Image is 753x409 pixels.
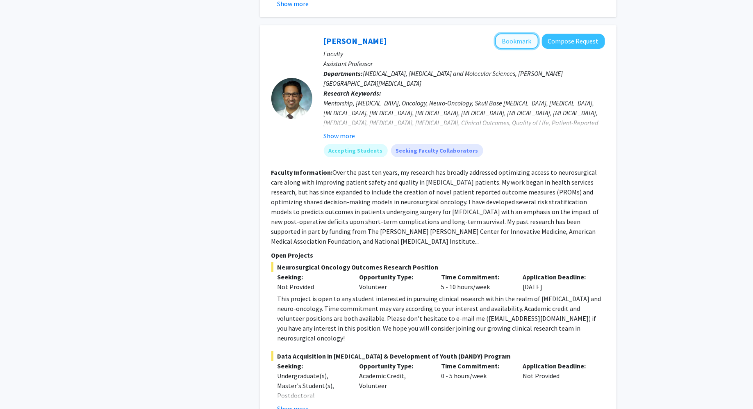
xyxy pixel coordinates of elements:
a: [PERSON_NAME] [324,36,387,46]
span: Neurosurgical Oncology Outcomes Research Position [271,262,605,272]
button: Add Raj Mukherjee to Bookmarks [495,33,539,49]
p: Application Deadline: [523,272,593,282]
b: Research Keywords: [324,89,382,97]
p: Open Projects [271,250,605,260]
p: Application Deadline: [523,361,593,371]
div: Mentorship, [MEDICAL_DATA], Oncology, Neuro-Oncology, Skull Base [MEDICAL_DATA], [MEDICAL_DATA], ... [324,98,605,157]
b: Departments: [324,69,363,78]
b: Faculty Information: [271,168,333,176]
div: This project is open to any student interested in pursuing clinical research within the realm of ... [278,294,605,343]
button: Compose Request to Raj Mukherjee [542,34,605,49]
span: Data Acquisition in [MEDICAL_DATA] & Development of Youth (DANDY) Program [271,351,605,361]
mat-chip: Seeking Faculty Collaborators [391,144,483,157]
div: 5 - 10 hours/week [435,272,517,292]
span: [MEDICAL_DATA], [MEDICAL_DATA] and Molecular Sciences, [PERSON_NAME][GEOGRAPHIC_DATA][MEDICAL_DATA] [324,69,563,87]
mat-chip: Accepting Students [324,144,388,157]
div: Not Provided [278,282,347,292]
p: Faculty [324,49,605,59]
div: Volunteer [353,272,435,292]
p: Opportunity Type: [359,361,429,371]
button: Show more [324,131,355,141]
iframe: Chat [6,372,35,403]
p: Assistant Professor [324,59,605,69]
p: Opportunity Type: [359,272,429,282]
fg-read-more: Over the past ten years, my research has broadly addressed optimizing access to neurosurgical car... [271,168,599,245]
p: Seeking: [278,361,347,371]
p: Time Commitment: [441,272,511,282]
p: Time Commitment: [441,361,511,371]
p: Seeking: [278,272,347,282]
div: [DATE] [517,272,599,292]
